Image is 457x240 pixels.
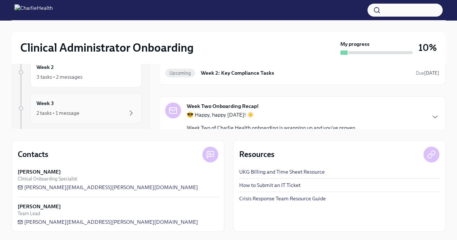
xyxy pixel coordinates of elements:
[18,218,198,226] a: [PERSON_NAME][EMAIL_ADDRESS][PERSON_NAME][DOMAIN_NAME]
[239,168,325,175] a: UKG Billing and Time Sheet Resource
[187,124,359,131] p: Week Two of Charlie Health onboarding is wrapping up and you've proven...
[18,203,61,210] strong: [PERSON_NAME]
[18,184,198,191] a: [PERSON_NAME][EMAIL_ADDRESS][PERSON_NAME][DOMAIN_NAME]
[187,102,259,110] strong: Week Two Onboarding Recap!
[36,63,54,71] h6: Week 2
[18,175,77,182] span: Clinical Onboarding Specialist
[340,40,370,48] strong: My progress
[239,195,326,202] a: Crisis Response Team Resource Guide
[17,93,142,123] a: Week 32 tasks • 1 message
[239,149,275,160] h4: Resources
[18,168,61,175] strong: [PERSON_NAME]
[36,73,82,80] div: 3 tasks • 2 messages
[416,70,439,77] span: September 8th, 2025 09:00
[17,57,142,87] a: Week 23 tasks • 2 messages
[424,70,439,76] strong: [DATE]
[20,40,194,55] h2: Clinical Administrator Onboarding
[201,69,410,77] h6: Week 2: Key Compliance Tasks
[239,182,301,189] a: How to Submit an IT Ticket
[165,67,439,79] a: UpcomingWeek 2: Key Compliance TasksDue[DATE]
[165,70,195,76] span: Upcoming
[416,70,439,76] span: Due
[36,109,79,117] div: 2 tasks • 1 message
[418,41,437,54] h3: 10%
[14,4,53,16] img: CharlieHealth
[187,111,359,118] p: 😎 Happy, happy [DATE]! ☀️
[18,149,48,160] h4: Contacts
[36,99,54,107] h6: Week 3
[18,210,40,217] span: Team Lead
